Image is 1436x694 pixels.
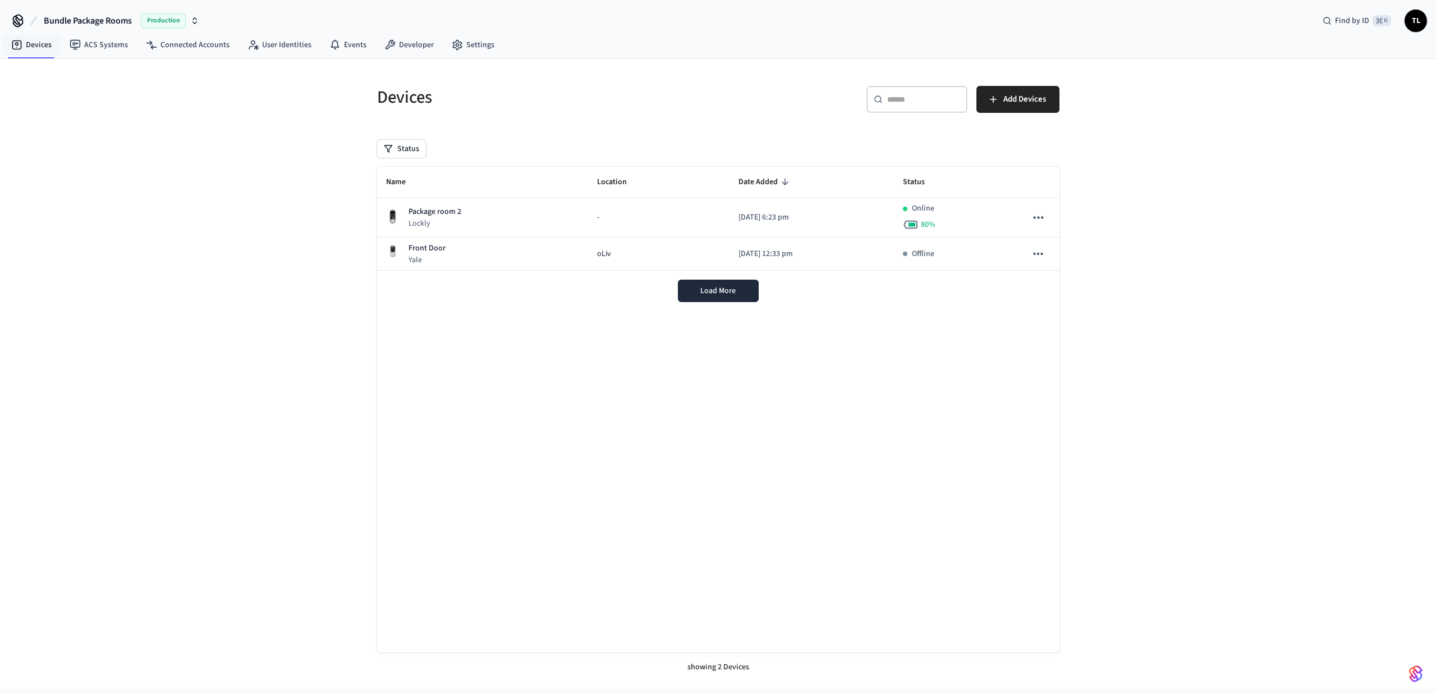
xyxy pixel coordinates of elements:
[320,35,375,55] a: Events
[409,218,461,229] p: Lockly
[678,280,759,302] button: Load More
[976,86,1059,113] button: Add Devices
[443,35,503,55] a: Settings
[1405,10,1427,32] button: TL
[409,243,446,254] p: Front Door
[2,35,61,55] a: Devices
[375,35,443,55] a: Developer
[1335,15,1369,26] span: Find by ID
[386,209,400,225] img: Lockly Vision Lock, Front
[921,219,935,230] span: 80 %
[61,35,137,55] a: ACS Systems
[597,174,641,191] span: Location
[409,206,461,218] p: Package room 2
[141,13,186,28] span: Production
[738,174,792,191] span: Date Added
[738,248,885,260] p: [DATE] 12:33 pm
[1003,92,1046,107] span: Add Devices
[1314,11,1400,31] div: Find by ID⌘ K
[377,86,712,109] h5: Devices
[597,248,611,260] span: oLiv
[238,35,320,55] a: User Identities
[1409,665,1423,683] img: SeamLogoGradient.69752ec5.svg
[1406,11,1426,31] span: TL
[700,285,736,296] span: Load More
[903,174,939,191] span: Status
[912,203,934,214] p: Online
[386,245,400,258] img: Yale Assure Touchscreen Wifi Smart Lock, Satin Nickel, Front
[44,14,132,28] span: Bundle Package Rooms
[377,167,1059,271] table: sticky table
[1373,15,1391,26] span: ⌘ K
[386,174,420,191] span: Name
[137,35,238,55] a: Connected Accounts
[738,212,885,223] p: [DATE] 6:23 pm
[912,248,934,260] p: Offline
[409,254,446,266] p: Yale
[377,652,1059,682] div: showing 2 Devices
[597,212,599,223] span: -
[377,140,426,158] button: Status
